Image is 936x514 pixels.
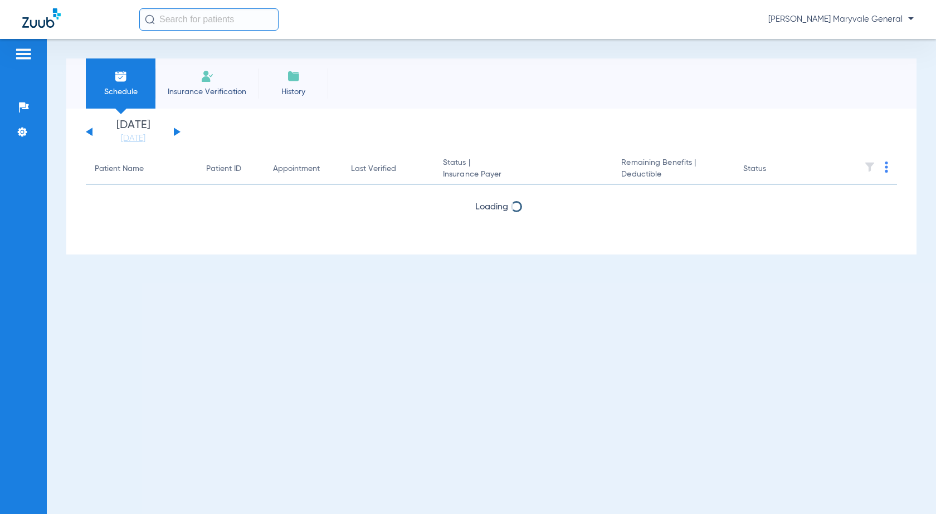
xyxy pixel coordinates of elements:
[206,163,241,175] div: Patient ID
[201,70,214,83] img: Manual Insurance Verification
[273,163,320,175] div: Appointment
[734,154,810,185] th: Status
[100,120,167,144] li: [DATE]
[434,154,612,185] th: Status |
[621,169,725,180] span: Deductible
[351,163,396,175] div: Last Verified
[612,154,734,185] th: Remaining Benefits |
[95,163,144,175] div: Patient Name
[267,86,320,97] span: History
[139,8,279,31] input: Search for patients
[351,163,425,175] div: Last Verified
[273,163,333,175] div: Appointment
[768,14,914,25] span: [PERSON_NAME] Maryvale General
[100,133,167,144] a: [DATE]
[114,70,128,83] img: Schedule
[95,163,188,175] div: Patient Name
[475,203,508,212] span: Loading
[14,47,32,61] img: hamburger-icon
[94,86,147,97] span: Schedule
[145,14,155,25] img: Search Icon
[864,161,875,173] img: filter.svg
[443,169,603,180] span: Insurance Payer
[22,8,61,28] img: Zuub Logo
[164,86,250,97] span: Insurance Verification
[287,70,300,83] img: History
[885,161,888,173] img: group-dot-blue.svg
[206,163,255,175] div: Patient ID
